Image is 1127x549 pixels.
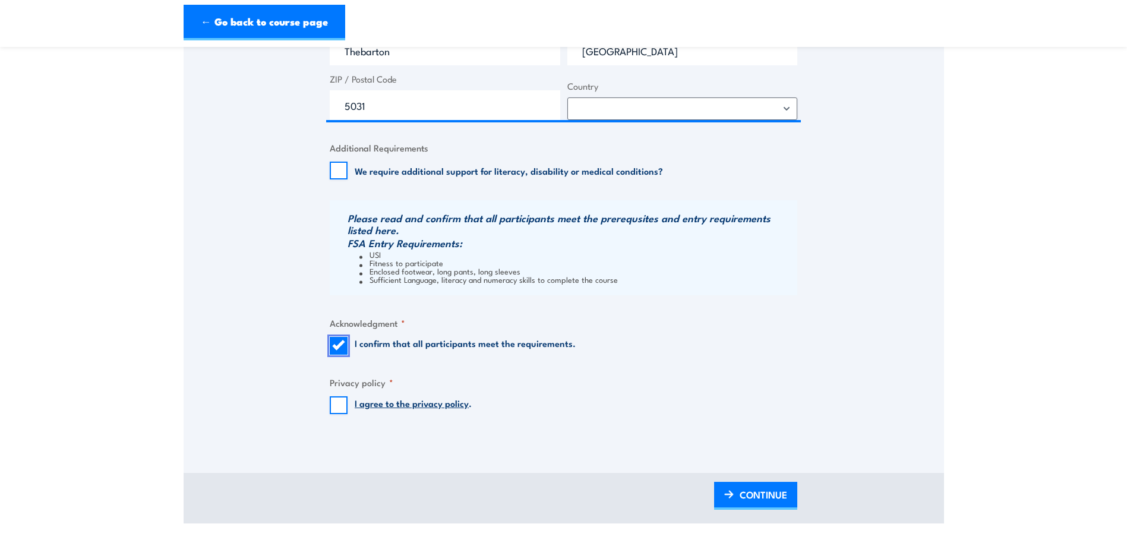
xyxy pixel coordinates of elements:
legend: Acknowledgment [330,316,405,330]
a: CONTINUE [714,482,797,510]
a: ← Go back to course page [184,5,345,40]
label: We require additional support for literacy, disability or medical conditions? [355,165,663,176]
label: . [355,396,472,414]
h3: Please read and confirm that all participants meet the prerequsites and entry requirements listed... [348,212,794,236]
label: ZIP / Postal Code [330,72,560,86]
legend: Additional Requirements [330,141,428,154]
a: I agree to the privacy policy [355,396,469,409]
li: Fitness to participate [359,258,794,267]
label: Country [567,80,798,93]
li: USI [359,250,794,258]
h3: FSA Entry Requirements: [348,237,794,249]
label: I confirm that all participants meet the requirements. [355,337,576,355]
li: Enclosed footwear, long pants, long sleeves [359,267,794,275]
li: Sufficient Language, literacy and numeracy skills to complete the course [359,275,794,283]
legend: Privacy policy [330,376,393,389]
span: CONTINUE [740,479,787,510]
